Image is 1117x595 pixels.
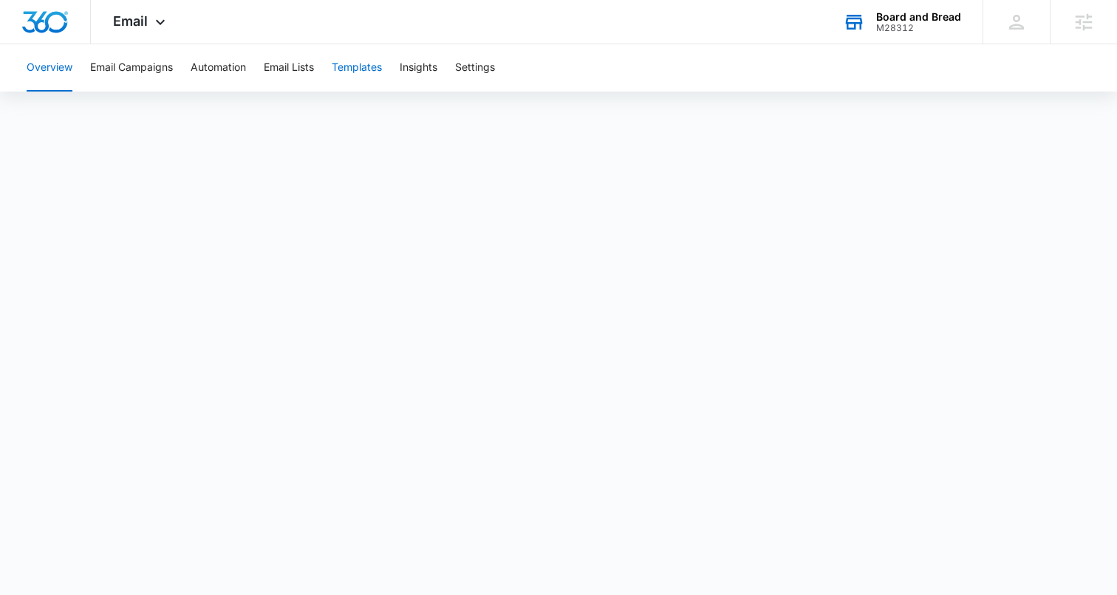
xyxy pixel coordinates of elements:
span: Email [113,13,148,29]
div: account name [876,11,961,23]
button: Overview [27,44,72,92]
button: Insights [400,44,437,92]
button: Settings [455,44,495,92]
div: account id [876,23,961,33]
button: Templates [332,44,382,92]
button: Automation [191,44,246,92]
button: Email Campaigns [90,44,173,92]
button: Email Lists [264,44,314,92]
